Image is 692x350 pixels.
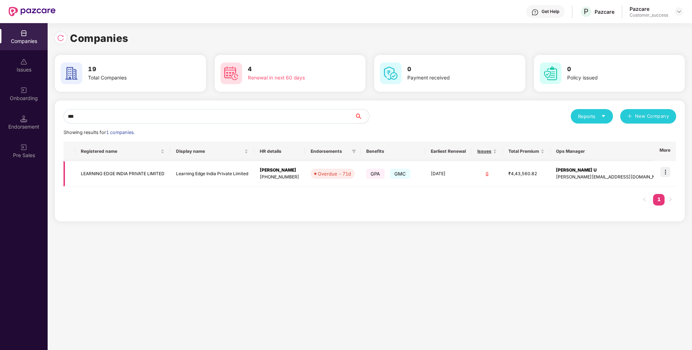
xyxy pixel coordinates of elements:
span: GMC [390,169,411,179]
div: [PERSON_NAME] [260,167,299,174]
li: Next Page [665,194,676,206]
img: svg+xml;base64,PHN2ZyBpZD0iSXNzdWVzX2Rpc2FibGVkIiB4bWxucz0iaHR0cDovL3d3dy53My5vcmcvMjAwMC9zdmciIH... [20,58,27,65]
span: Ops Manager [556,148,661,154]
img: svg+xml;base64,PHN2ZyB4bWxucz0iaHR0cDovL3d3dy53My5vcmcvMjAwMC9zdmciIHdpZHRoPSI2MCIgaGVpZ2h0PSI2MC... [220,62,242,84]
span: plus [627,114,632,120]
span: caret-down [601,114,606,118]
img: svg+xml;base64,PHN2ZyB4bWxucz0iaHR0cDovL3d3dy53My5vcmcvMjAwMC9zdmciIHdpZHRoPSI2MCIgaGVpZ2h0PSI2MC... [540,62,561,84]
img: svg+xml;base64,PHN2ZyB3aWR0aD0iMjAiIGhlaWdodD0iMjAiIHZpZXdCb3g9IjAgMCAyMCAyMCIgZmlsbD0ibm9uZSIgeG... [20,144,27,151]
th: Registered name [75,142,170,161]
img: svg+xml;base64,PHN2ZyBpZD0iSGVscC0zMngzMiIgeG1sbnM9Imh0dHA6Ly93d3cudzMub3JnLzIwMDAvc3ZnIiB3aWR0aD... [531,9,539,16]
span: Registered name [81,148,159,154]
th: Issues [472,142,503,161]
th: Benefits [360,142,425,161]
span: Total Premium [508,148,539,154]
td: [DATE] [425,161,472,187]
div: Customer_success [630,12,668,18]
button: right [665,194,676,206]
th: Earliest Renewal [425,142,472,161]
div: Overdue - 71d [318,170,351,177]
img: svg+xml;base64,PHN2ZyB4bWxucz0iaHR0cDovL3d3dy53My5vcmcvMjAwMC9zdmciIHdpZHRoPSI2MCIgaGVpZ2h0PSI2MC... [380,62,402,84]
h1: Companies [70,30,128,46]
div: Total Companies [88,74,179,82]
span: Display name [176,148,243,154]
div: 0 [477,170,497,177]
span: search [354,113,369,119]
img: svg+xml;base64,PHN2ZyBpZD0iQ29tcGFuaWVzIiB4bWxucz0iaHR0cDovL3d3dy53My5vcmcvMjAwMC9zdmciIHdpZHRoPS... [20,30,27,37]
div: Renewal in next 60 days [248,74,339,82]
h3: 19 [88,65,179,74]
span: New Company [635,113,669,120]
div: Pazcare [595,8,614,15]
h3: 0 [567,65,658,74]
button: search [354,109,369,124]
span: left [642,197,647,202]
th: Display name [170,142,254,161]
div: ₹4,43,560.82 [508,170,544,177]
div: Policy issued [567,74,658,82]
div: Reports [578,113,606,120]
span: right [668,197,673,202]
img: svg+xml;base64,PHN2ZyB3aWR0aD0iMTQuNSIgaGVpZ2h0PSIxNC41IiB2aWV3Qm94PSIwIDAgMTYgMTYiIGZpbGw9Im5vbm... [20,115,27,122]
img: svg+xml;base64,PHN2ZyB3aWR0aD0iMjAiIGhlaWdodD0iMjAiIHZpZXdCb3g9IjAgMCAyMCAyMCIgZmlsbD0ibm9uZSIgeG... [20,87,27,94]
div: Get Help [542,9,559,14]
th: More [654,142,676,161]
span: 1 companies. [106,130,135,135]
div: Pazcare [630,5,668,12]
img: svg+xml;base64,PHN2ZyBpZD0iUmVsb2FkLTMyeDMyIiB4bWxucz0iaHR0cDovL3d3dy53My5vcmcvMjAwMC9zdmciIHdpZH... [57,34,64,42]
div: [PERSON_NAME] U [556,167,666,174]
div: Payment received [407,74,498,82]
span: GPA [366,169,385,179]
th: HR details [254,142,305,161]
button: plusNew Company [620,109,676,124]
a: 1 [653,194,665,205]
span: Issues [477,148,491,154]
div: [PHONE_NUMBER] [260,174,299,181]
span: P [584,7,588,16]
h3: 4 [248,65,339,74]
img: svg+xml;base64,PHN2ZyB4bWxucz0iaHR0cDovL3d3dy53My5vcmcvMjAwMC9zdmciIHdpZHRoPSI2MCIgaGVpZ2h0PSI2MC... [61,62,82,84]
span: Endorsements [311,148,349,154]
div: [PERSON_NAME][EMAIL_ADDRESS][DOMAIN_NAME] [556,174,666,181]
td: LEARNING EDGE INDIA PRIVATE LIMITED [75,161,170,187]
h3: 0 [407,65,498,74]
th: Total Premium [503,142,550,161]
span: Showing results for [63,130,135,135]
span: filter [350,147,358,156]
li: Previous Page [639,194,650,206]
img: New Pazcare Logo [9,7,56,16]
td: Learning Edge India Private Limited [170,161,254,187]
img: icon [660,167,670,177]
span: filter [352,149,356,154]
button: left [639,194,650,206]
img: svg+xml;base64,PHN2ZyBpZD0iRHJvcGRvd24tMzJ4MzIiIHhtbG5zPSJodHRwOi8vd3d3LnczLm9yZy8yMDAwL3N2ZyIgd2... [676,9,682,14]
